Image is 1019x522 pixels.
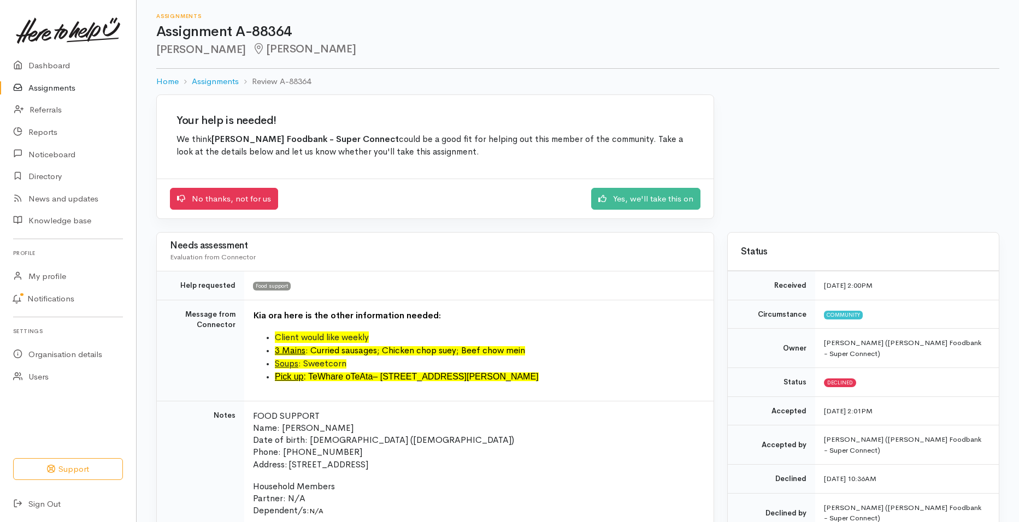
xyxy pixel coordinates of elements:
span: Evaluation from Connector [170,252,256,262]
td: Owner [728,329,815,368]
td: Status [728,368,815,397]
a: No thanks, not for us [170,188,278,210]
a: Home [156,75,179,88]
h2: Your help is needed! [176,115,694,127]
h1: Assignment A-88364 [156,24,999,40]
span: Te [350,372,360,382]
h3: Needs assessment [170,241,700,251]
span: Dependent/s: [253,505,309,516]
span: 3 Mains [275,345,305,356]
span: Phone: [PHONE_NUMBER] [253,446,362,458]
span: Date of birth: [DEMOGRAPHIC_DATA] ([DEMOGRAPHIC_DATA]) [253,434,514,446]
a: Assignments [192,75,239,88]
span: Client would like weekly [275,331,369,343]
span: Soups [275,358,298,369]
span: [PERSON_NAME] ([PERSON_NAME] Foodbank - Super Connect) [824,338,981,358]
span: : Curried sausages; Chicken chop suey; Beef chow mein [305,345,525,356]
li: Review A-88364 [239,75,311,88]
span: Whare o [317,372,350,381]
h2: [PERSON_NAME] [156,43,999,56]
span: Household Members [253,481,335,492]
span: N/A [309,506,323,515]
font: Kia ora here is the other information needed: [253,310,441,321]
td: Accepted by [728,425,815,465]
span: Declined [824,378,856,387]
b: [PERSON_NAME] Foodbank - Super Connect [211,134,399,145]
td: Message from Connector [157,300,244,401]
h6: Assignments [156,13,999,19]
p: We think could be a good fit for helping out this member of the community. Take a look at the det... [176,133,694,159]
td: Received [728,271,815,300]
a: Yes, we'll take this on [591,188,700,210]
h6: Settings [13,324,123,339]
time: [DATE] 2:00PM [824,281,873,290]
button: Support [13,458,123,481]
span: Address: [STREET_ADDRESS] [253,459,368,470]
td: Circumstance [728,300,815,329]
time: [DATE] 10:36AM [824,474,876,483]
span: FOOD SUPPORT [253,410,320,422]
span: [PERSON_NAME] [252,42,356,56]
nav: breadcrumb [156,69,999,94]
span: Ata [360,372,373,381]
h3: Status [741,247,986,257]
h6: Profile [13,246,123,260]
span: : Te [303,372,317,381]
td: Declined [728,465,815,494]
span: Community [824,311,863,319]
span: Food support [253,282,291,290]
span: : Sweetcorn [298,358,346,369]
span: Name: [PERSON_NAME] [253,422,354,434]
span: Partner: N/A [253,493,305,504]
td: Help requested [157,271,244,300]
td: [PERSON_NAME] ([PERSON_NAME] Foodbank - Super Connect) [815,425,999,465]
time: [DATE] 2:01PM [824,406,873,416]
span: – [STREET_ADDRESS][PERSON_NAME] [373,372,538,381]
span: Pick up [275,372,303,381]
td: Accepted [728,396,815,425]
